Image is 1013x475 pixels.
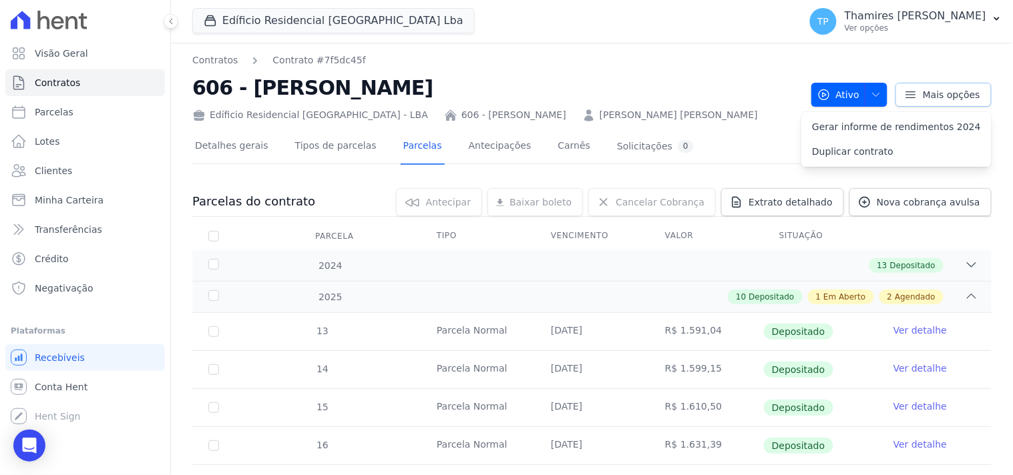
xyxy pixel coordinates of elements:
[721,188,844,216] a: Extrato detalhado
[192,53,238,67] a: Contratos
[192,129,271,165] a: Detalhes gerais
[877,195,980,209] span: Nova cobrança avulsa
[192,8,475,33] button: Edíficio Residencial [GEOGRAPHIC_DATA] Lba
[535,427,649,464] td: [DATE]
[421,351,535,388] td: Parcela Normal
[5,69,165,96] a: Contratos
[749,195,833,209] span: Extrato detalhado
[208,326,219,337] input: Só é possível selecionar pagamentos em aberto
[5,40,165,67] a: Visão Geral
[799,3,1013,40] button: TP Thamires [PERSON_NAME] Ver opções
[421,222,535,250] th: Tipo
[5,128,165,155] a: Lotes
[5,187,165,213] a: Minha Carteira
[877,260,887,272] span: 13
[192,53,801,67] nav: Breadcrumb
[801,115,992,139] a: Gerar informe de rendimentos 2024
[192,108,428,122] div: Edíficio Residencial [GEOGRAPHIC_DATA] - LBA
[421,389,535,426] td: Parcela Normal
[208,440,219,451] input: Só é possível selecionar pagamentos em aberto
[421,427,535,464] td: Parcela Normal
[764,362,833,378] span: Depositado
[35,164,72,177] span: Clientes
[401,129,445,165] a: Parcelas
[817,17,829,26] span: TP
[192,193,315,209] h3: Parcelas do contrato
[736,291,746,303] span: 10
[35,135,60,148] span: Lotes
[895,291,936,303] span: Agendado
[13,430,45,462] div: Open Intercom Messenger
[35,76,80,89] span: Contratos
[5,374,165,400] a: Conta Hent
[600,108,758,122] a: [PERSON_NAME] [PERSON_NAME]
[801,139,992,164] a: Duplicar contrato
[292,129,379,165] a: Tipos de parcelas
[35,193,104,207] span: Minha Carteira
[649,427,763,464] td: R$ 1.631,39
[535,351,649,388] td: [DATE]
[35,380,87,394] span: Conta Hent
[764,438,833,454] span: Depositado
[5,275,165,302] a: Negativação
[35,223,102,236] span: Transferências
[315,364,329,374] span: 14
[555,129,593,165] a: Carnês
[461,108,566,122] a: 606 - [PERSON_NAME]
[35,252,69,266] span: Crédito
[535,389,649,426] td: [DATE]
[887,291,893,303] span: 2
[466,129,534,165] a: Antecipações
[5,246,165,272] a: Crédito
[208,364,219,375] input: Só é possível selecionar pagamentos em aberto
[749,291,795,303] span: Depositado
[421,313,535,350] td: Parcela Normal
[849,188,992,216] a: Nova cobrança avulsa
[890,260,936,272] span: Depositado
[5,344,165,371] a: Recebíveis
[649,313,763,350] td: R$ 1.591,04
[923,88,980,101] span: Mais opções
[5,157,165,184] a: Clientes
[893,400,947,413] a: Ver detalhe
[299,223,370,250] div: Parcela
[816,291,821,303] span: 1
[893,362,947,375] a: Ver detalhe
[35,47,88,60] span: Visão Geral
[5,216,165,243] a: Transferências
[315,402,329,412] span: 15
[817,83,860,107] span: Ativo
[763,222,877,250] th: Situação
[649,351,763,388] td: R$ 1.599,15
[893,438,947,451] a: Ver detalhe
[895,83,992,107] a: Mais opções
[315,326,329,336] span: 13
[35,105,73,119] span: Parcelas
[192,53,366,67] nav: Breadcrumb
[208,402,219,413] input: Só é possível selecionar pagamentos em aberto
[764,324,833,340] span: Depositado
[535,222,649,250] th: Vencimento
[614,129,696,165] a: Solicitações0
[192,73,801,103] h2: 606 - [PERSON_NAME]
[315,440,329,450] span: 16
[535,313,649,350] td: [DATE]
[845,23,986,33] p: Ver opções
[35,351,85,364] span: Recebíveis
[272,53,365,67] a: Contrato #7f5dc45f
[617,140,694,153] div: Solicitações
[823,291,865,303] span: Em Aberto
[845,9,986,23] p: Thamires [PERSON_NAME]
[678,140,694,153] div: 0
[35,282,93,295] span: Negativação
[764,400,833,416] span: Depositado
[649,222,763,250] th: Valor
[893,324,947,337] a: Ver detalhe
[5,99,165,125] a: Parcelas
[811,83,888,107] button: Ativo
[11,323,160,339] div: Plataformas
[649,389,763,426] td: R$ 1.610,50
